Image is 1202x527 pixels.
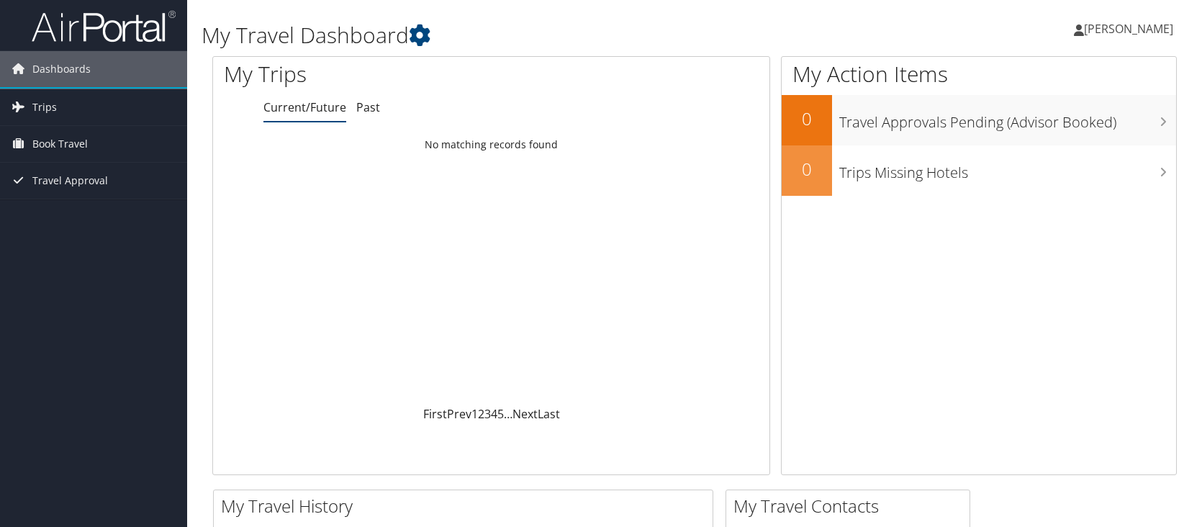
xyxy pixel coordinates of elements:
a: 1 [471,406,478,422]
h3: Travel Approvals Pending (Advisor Booked) [839,105,1176,132]
h2: My Travel History [221,494,713,518]
a: Prev [447,406,471,422]
td: No matching records found [213,132,769,158]
span: … [504,406,512,422]
h3: Trips Missing Hotels [839,156,1176,183]
span: Book Travel [32,126,88,162]
h2: My Travel Contacts [733,494,970,518]
a: [PERSON_NAME] [1074,7,1188,50]
span: Travel Approval [32,163,108,199]
a: 5 [497,406,504,422]
a: 3 [484,406,491,422]
h2: 0 [782,107,832,131]
img: airportal-logo.png [32,9,176,43]
span: Trips [32,89,57,125]
h2: 0 [782,157,832,181]
span: [PERSON_NAME] [1084,21,1173,37]
a: Current/Future [263,99,346,115]
h1: My Travel Dashboard [202,20,859,50]
a: Last [538,406,560,422]
a: 2 [478,406,484,422]
a: Past [356,99,380,115]
a: 0Trips Missing Hotels [782,145,1176,196]
a: Next [512,406,538,422]
a: 0Travel Approvals Pending (Advisor Booked) [782,95,1176,145]
span: Dashboards [32,51,91,87]
a: First [423,406,447,422]
h1: My Trips [224,59,527,89]
a: 4 [491,406,497,422]
h1: My Action Items [782,59,1176,89]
